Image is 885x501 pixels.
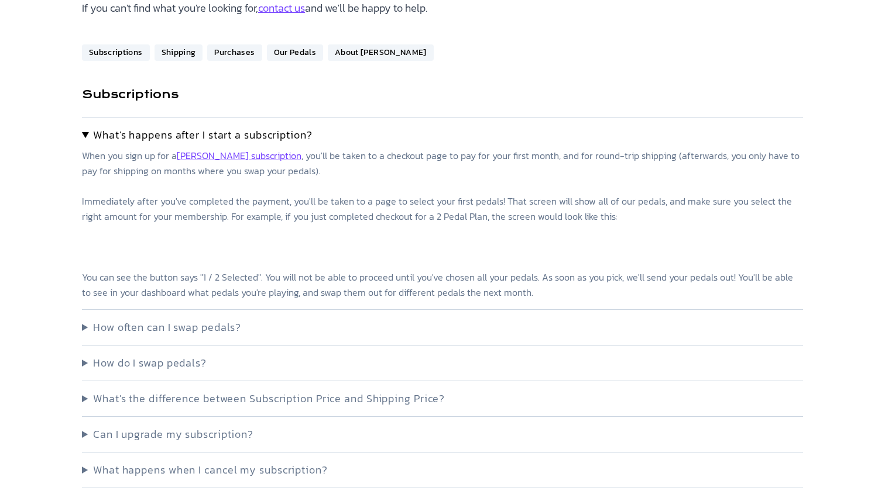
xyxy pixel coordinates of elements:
[207,44,262,61] a: Purchases
[82,270,793,299] resizableimage: You can see the button says "1 / 2 Selected". You will not be able to proceed until you've chosen...
[82,87,803,103] h3: Subscriptions
[267,44,324,61] a: Our Pedals
[82,44,150,61] a: Subscriptions
[82,127,803,143] summary: What's happens after I start a subscription?
[82,462,803,478] summary: What happens when I cancel my subscription?
[82,319,803,336] summary: How often can I swap pedals?
[82,355,803,371] summary: How do I swap pedals?
[177,148,301,163] a: [PERSON_NAME] subscription
[82,391,803,407] summary: What's the difference between Subscription Price and Shipping Price?
[82,148,803,300] p: When you sign up for a , you'll be taken to a checkout page to pay for your first month, and for ...
[328,44,434,61] a: About [PERSON_NAME]
[82,426,803,443] summary: Can I upgrade my subscription?
[155,44,203,61] a: Shipping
